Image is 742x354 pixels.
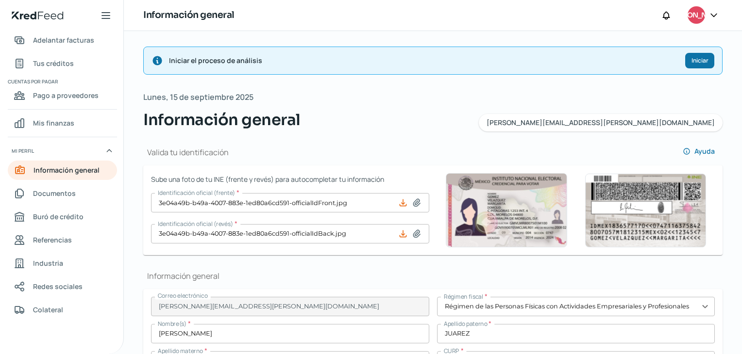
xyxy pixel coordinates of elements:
[8,54,117,73] a: Tus créditos
[169,54,677,66] span: Iniciar el proceso de análisis
[8,77,116,86] span: Cuentas por pagar
[8,161,117,180] a: Información general
[143,147,229,158] h1: Valida tu identificación
[8,207,117,226] a: Buró de crédito
[34,164,100,176] span: Información general
[675,142,723,161] button: Ayuda
[33,234,72,246] span: Referencias
[694,148,715,155] span: Ayuda
[158,189,235,197] span: Identificación oficial (frente)
[158,220,233,228] span: Identificación oficial (revés)
[33,117,74,129] span: Mis finanzas
[446,173,567,247] img: Ejemplo de identificación oficial (frente)
[691,58,708,64] span: Iniciar
[33,210,84,223] span: Buró de crédito
[444,320,487,328] span: Apellido paterno
[670,10,723,21] span: [PERSON_NAME]
[8,113,117,133] a: Mis finanzas
[33,34,94,46] span: Adelantar facturas
[33,57,74,69] span: Tus créditos
[33,304,63,316] span: Colateral
[444,292,483,301] span: Régimen fiscal
[158,291,208,300] span: Correo electrónico
[33,187,76,199] span: Documentos
[8,31,117,50] a: Adelantar facturas
[8,277,117,296] a: Redes sociales
[8,230,117,250] a: Referencias
[12,146,34,155] span: Mi perfil
[487,119,715,126] span: [PERSON_NAME][EMAIL_ADDRESS][PERSON_NAME][DOMAIN_NAME]
[143,90,253,104] span: Lunes, 15 de septiembre 2025
[585,174,706,247] img: Ejemplo de identificación oficial (revés)
[143,108,301,131] span: Información general
[151,173,429,185] span: Sube una foto de tu INE (frente y revés) para autocompletar tu información
[143,271,723,281] h1: Información general
[8,184,117,203] a: Documentos
[8,254,117,273] a: Industria
[8,300,117,320] a: Colateral
[33,257,63,269] span: Industria
[685,53,714,68] button: Iniciar
[143,8,235,22] h1: Información general
[33,89,99,101] span: Pago a proveedores
[8,86,117,105] a: Pago a proveedores
[158,320,186,328] span: Nombre(s)
[33,280,83,292] span: Redes sociales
